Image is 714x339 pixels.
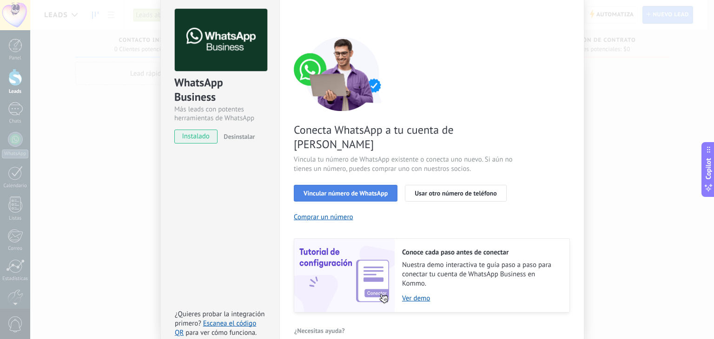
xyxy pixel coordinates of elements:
[174,75,266,105] div: WhatsApp Business
[294,213,353,222] button: Comprar un número
[175,9,267,72] img: logo_main.png
[405,185,506,202] button: Usar otro número de teléfono
[294,327,345,334] span: ¿Necesitas ayuda?
[175,319,256,337] a: Escanea el código QR
[415,190,496,196] span: Usar otro número de teléfono
[402,248,560,257] h2: Conoce cada paso antes de conectar
[294,123,515,151] span: Conecta WhatsApp a tu cuenta de [PERSON_NAME]
[185,328,257,337] span: para ver cómo funciona.
[304,190,388,196] span: Vincular número de WhatsApp
[224,132,255,141] span: Desinstalar
[174,105,266,123] div: Más leads con potentes herramientas de WhatsApp
[175,130,217,143] span: instalado
[220,130,255,143] button: Desinstalar
[175,310,265,328] span: ¿Quieres probar la integración primero?
[294,324,345,338] button: ¿Necesitas ayuda?
[294,185,397,202] button: Vincular número de WhatsApp
[704,158,713,180] span: Copilot
[294,37,391,111] img: connect number
[402,261,560,288] span: Nuestra demo interactiva te guía paso a paso para conectar tu cuenta de WhatsApp Business en Kommo.
[294,155,515,174] span: Vincula tu número de WhatsApp existente o conecta uno nuevo. Si aún no tienes un número, puedes c...
[402,294,560,303] a: Ver demo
